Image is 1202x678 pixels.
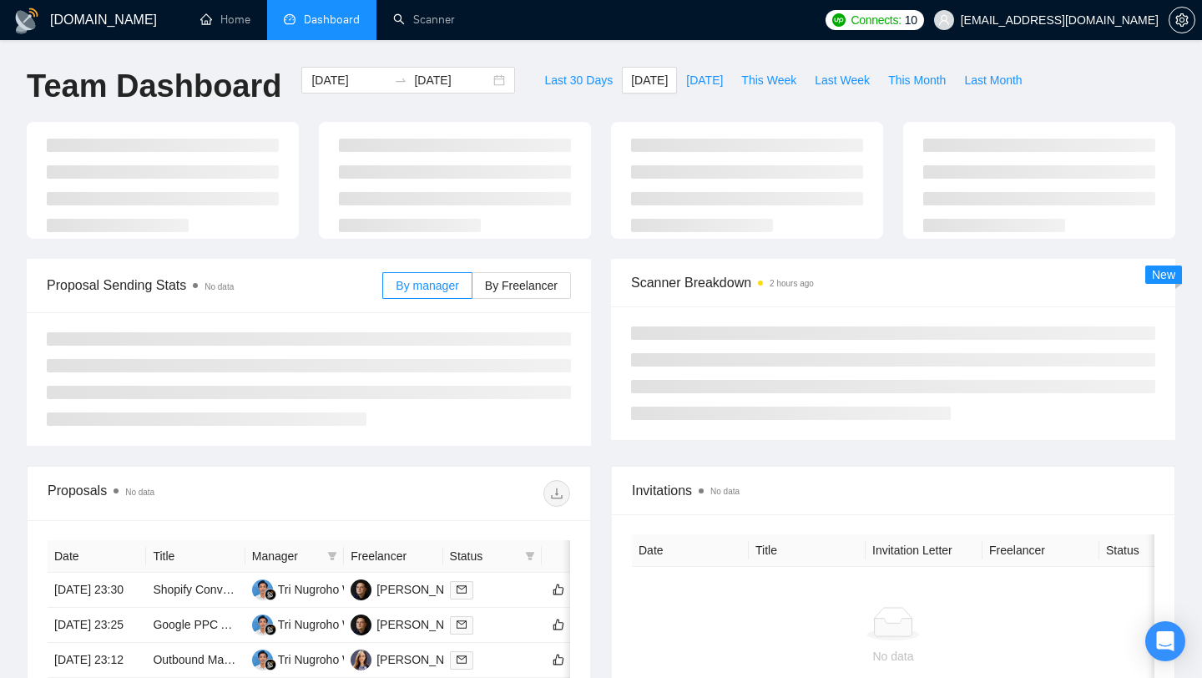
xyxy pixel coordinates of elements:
div: [PERSON_NAME] [376,615,472,634]
a: IV[PERSON_NAME] [351,652,472,665]
span: Last Week [815,71,870,89]
div: Tri Nugroho Wibowo [278,580,384,599]
span: mail [457,655,467,665]
img: upwork-logo.png [832,13,846,27]
a: DS[PERSON_NAME] [351,582,472,595]
span: Connects: [851,11,901,29]
img: TN [252,579,273,600]
button: like [548,650,568,670]
input: Start date [311,71,387,89]
span: like [553,618,564,631]
th: Title [146,540,245,573]
span: swap-right [394,73,407,87]
span: By Freelancer [485,279,558,292]
img: TN [252,615,273,635]
span: Invitations [632,480,1154,501]
span: Scanner Breakdown [631,272,1155,293]
img: gigradar-bm.png [265,589,276,600]
a: Google PPC Ads [153,618,240,631]
img: gigradar-bm.png [265,659,276,670]
th: Freelancer [982,534,1099,567]
span: Status [450,547,518,565]
img: DS [351,579,371,600]
button: Last Month [955,67,1031,94]
span: user [938,14,950,26]
time: 2 hours ago [770,279,814,288]
span: [DATE] [631,71,668,89]
a: TNTri Nugroho Wibowo [252,652,384,665]
span: filter [324,544,341,569]
button: like [548,579,568,600]
div: [PERSON_NAME] [376,580,472,599]
span: 10 [905,11,917,29]
span: mail [457,584,467,595]
span: No data [205,282,234,291]
div: No data [645,647,1141,665]
th: Title [749,534,866,567]
span: dashboard [284,13,295,25]
button: This Week [732,67,806,94]
button: Last 30 Days [535,67,622,94]
span: This Month [888,71,946,89]
td: [DATE] 23:30 [48,573,146,608]
span: to [394,73,407,87]
span: filter [327,551,337,561]
span: like [553,583,564,596]
span: Proposal Sending Stats [47,275,382,296]
span: like [553,653,564,666]
span: Last Month [964,71,1022,89]
td: [DATE] 23:12 [48,643,146,678]
button: [DATE] [622,67,677,94]
a: Shopify Conversions Tracking & Meta Catalogue Setup [153,583,438,596]
img: TN [252,650,273,670]
td: [DATE] 23:25 [48,608,146,643]
a: Outbound Marketing Automation Expert Needed for [DOMAIN_NAME] Setup [153,653,549,666]
button: like [548,615,568,635]
img: logo [13,8,40,34]
div: Tri Nugroho Wibowo [278,650,384,669]
input: End date [414,71,490,89]
div: Open Intercom Messenger [1145,621,1185,661]
th: Freelancer [344,540,442,573]
td: Outbound Marketing Automation Expert Needed for Apollo.io Setup [146,643,245,678]
th: Date [48,540,146,573]
span: Last 30 Days [544,71,613,89]
h1: Team Dashboard [27,67,281,106]
a: setting [1169,13,1195,27]
span: filter [525,551,535,561]
span: This Week [741,71,796,89]
td: Google PPC Ads [146,608,245,643]
div: [PERSON_NAME] [376,650,472,669]
span: [DATE] [686,71,723,89]
span: No data [710,487,740,496]
a: TNTri Nugroho Wibowo [252,582,384,595]
span: No data [125,488,154,497]
span: By manager [396,279,458,292]
span: Dashboard [304,13,360,27]
a: TNTri Nugroho Wibowo [252,617,384,630]
div: Tri Nugroho Wibowo [278,615,384,634]
a: searchScanner [393,13,455,27]
td: Shopify Conversions Tracking & Meta Catalogue Setup [146,573,245,608]
img: gigradar-bm.png [265,624,276,635]
span: filter [522,544,538,569]
button: setting [1169,7,1195,33]
th: Manager [245,540,344,573]
button: [DATE] [677,67,732,94]
th: Invitation Letter [866,534,982,567]
span: mail [457,620,467,630]
span: Manager [252,547,321,565]
img: IV [351,650,371,670]
a: DS[PERSON_NAME] [351,617,472,630]
a: homeHome [200,13,250,27]
button: This Month [879,67,955,94]
span: setting [1169,13,1194,27]
div: Proposals [48,480,309,507]
span: New [1152,268,1175,281]
th: Date [632,534,749,567]
button: Last Week [806,67,879,94]
img: DS [351,615,371,635]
